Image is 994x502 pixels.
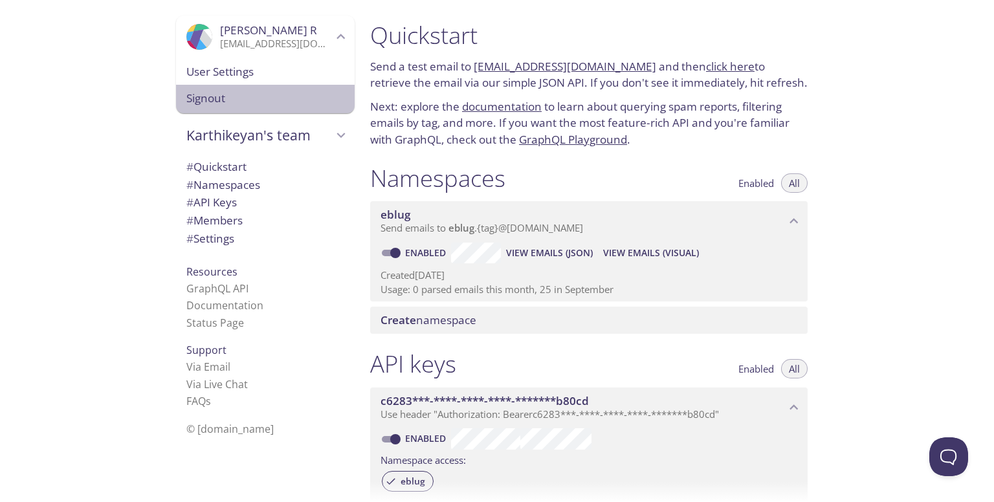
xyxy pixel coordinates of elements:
[186,394,211,408] a: FAQ
[186,213,193,228] span: #
[176,230,355,248] div: Team Settings
[474,59,656,74] a: [EMAIL_ADDRESS][DOMAIN_NAME]
[603,245,699,261] span: View Emails (Visual)
[176,176,355,194] div: Namespaces
[598,243,704,263] button: View Emails (Visual)
[462,99,542,114] a: documentation
[370,307,808,334] div: Create namespace
[506,245,593,261] span: View Emails (JSON)
[186,159,247,174] span: Quickstart
[186,231,234,246] span: Settings
[370,201,808,241] div: eblug namespace
[186,422,274,436] span: © [DOMAIN_NAME]
[186,343,226,357] span: Support
[381,312,416,327] span: Create
[176,85,355,113] div: Signout
[176,212,355,230] div: Members
[220,38,333,50] p: [EMAIL_ADDRESS][DOMAIN_NAME]
[381,221,583,234] span: Send emails to . {tag} @[DOMAIN_NAME]
[370,21,808,50] h1: Quickstart
[370,164,505,193] h1: Namespaces
[176,16,355,58] div: Karthikeyan R
[186,265,237,279] span: Resources
[186,90,344,107] span: Signout
[781,173,808,193] button: All
[176,193,355,212] div: API Keys
[448,221,474,234] span: eblug
[393,475,433,487] span: eblug
[186,360,230,374] a: Via Email
[731,173,782,193] button: Enabled
[186,316,244,330] a: Status Page
[176,158,355,176] div: Quickstart
[186,213,243,228] span: Members
[519,132,627,147] a: GraphQL Playground
[781,359,808,378] button: All
[381,283,797,296] p: Usage: 0 parsed emails this month, 25 in September
[186,195,237,210] span: API Keys
[186,377,248,391] a: Via Live Chat
[403,246,451,259] a: Enabled
[186,298,263,312] a: Documentation
[186,177,260,192] span: Namespaces
[176,118,355,152] div: Karthikeyan's team
[206,394,211,408] span: s
[186,126,333,144] span: Karthikeyan's team
[186,159,193,174] span: #
[706,59,755,74] a: click here
[370,58,808,91] p: Send a test email to and then to retrieve the email via our simple JSON API. If you don't see it ...
[381,312,476,327] span: namespace
[381,207,410,222] span: eblug
[186,177,193,192] span: #
[186,63,344,80] span: User Settings
[370,98,808,148] p: Next: explore the to learn about querying spam reports, filtering emails by tag, and more. If you...
[220,23,317,38] span: [PERSON_NAME] R
[731,359,782,378] button: Enabled
[929,437,968,476] iframe: Help Scout Beacon - Open
[186,281,248,296] a: GraphQL API
[186,195,193,210] span: #
[381,450,466,468] label: Namespace access:
[382,471,434,492] div: eblug
[501,243,598,263] button: View Emails (JSON)
[370,349,456,378] h1: API keys
[176,58,355,85] div: User Settings
[186,231,193,246] span: #
[403,432,451,444] a: Enabled
[381,268,797,282] p: Created [DATE]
